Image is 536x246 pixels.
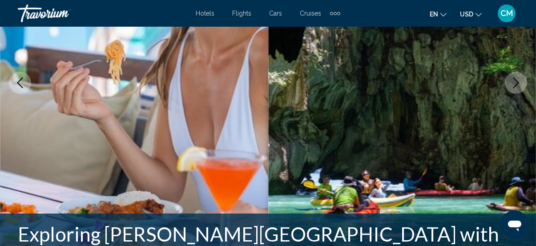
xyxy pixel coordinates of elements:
[269,10,282,17] a: Cars
[18,4,187,22] a: Travorium
[9,72,31,94] button: Previous image
[196,10,214,17] a: Hotels
[505,72,527,94] button: Next image
[460,11,473,18] span: USD
[330,6,340,20] button: Extra navigation items
[232,10,251,17] a: Flights
[500,9,513,18] span: CM
[430,11,438,18] span: en
[495,4,518,23] button: User Menu
[300,10,321,17] a: Cruises
[430,8,447,20] button: Change language
[460,8,482,20] button: Change currency
[500,210,529,239] iframe: Button to launch messaging window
